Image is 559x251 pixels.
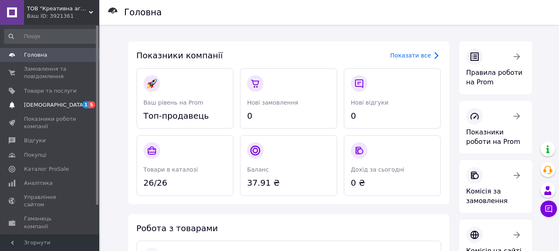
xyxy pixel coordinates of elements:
a: Показати все [390,50,441,60]
span: Показники роботи компанії [24,115,77,130]
div: Ваш ID: 3921361 [27,12,99,20]
span: Нові відгуки [351,99,389,106]
span: 5 [89,101,95,108]
span: [DEMOGRAPHIC_DATA] [24,101,85,109]
span: ТОВ "Креативна агенція "Артіль" [27,5,89,12]
span: Ваш рівень на Prom [144,99,204,106]
span: Нові замовлення [247,99,298,106]
span: 37.91 ₴ [247,177,330,189]
span: Дохід за сьогодні [351,166,404,173]
span: Комісія за замовлення [466,187,508,205]
a: Комісія за замовлення [459,160,532,213]
span: 0 ₴ [351,177,434,189]
button: Чат з покупцем [540,201,557,217]
span: Аналітика [24,179,53,187]
span: Робота з товарами [137,223,218,233]
span: Головна [24,51,47,59]
span: Каталог ProSale [24,165,69,173]
span: Замовлення та повідомлення [24,65,77,80]
span: Покупці [24,151,46,159]
span: Управління сайтом [24,194,77,208]
span: 0 [351,110,434,122]
span: 26/26 [144,177,227,189]
a: Показники роботи на Prom [459,101,532,154]
img: :rocket: [147,79,157,88]
span: Топ-продавець [144,110,227,122]
span: 0 [247,110,330,122]
h1: Головна [124,7,162,17]
span: Показники компанії [137,50,223,60]
span: Відгуки [24,137,46,144]
div: Показати все [390,51,431,60]
input: Пошук [4,29,98,44]
span: Гаманець компанії [24,215,77,230]
span: Правила роботи на Prom [466,69,523,86]
span: Показники роботи на Prom [466,128,521,146]
span: Баланс [247,166,269,173]
span: 1 [82,101,89,108]
span: Товари в каталозі [144,166,198,173]
a: Правила роботи на Prom [459,41,532,94]
span: Товари та послуги [24,87,77,95]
